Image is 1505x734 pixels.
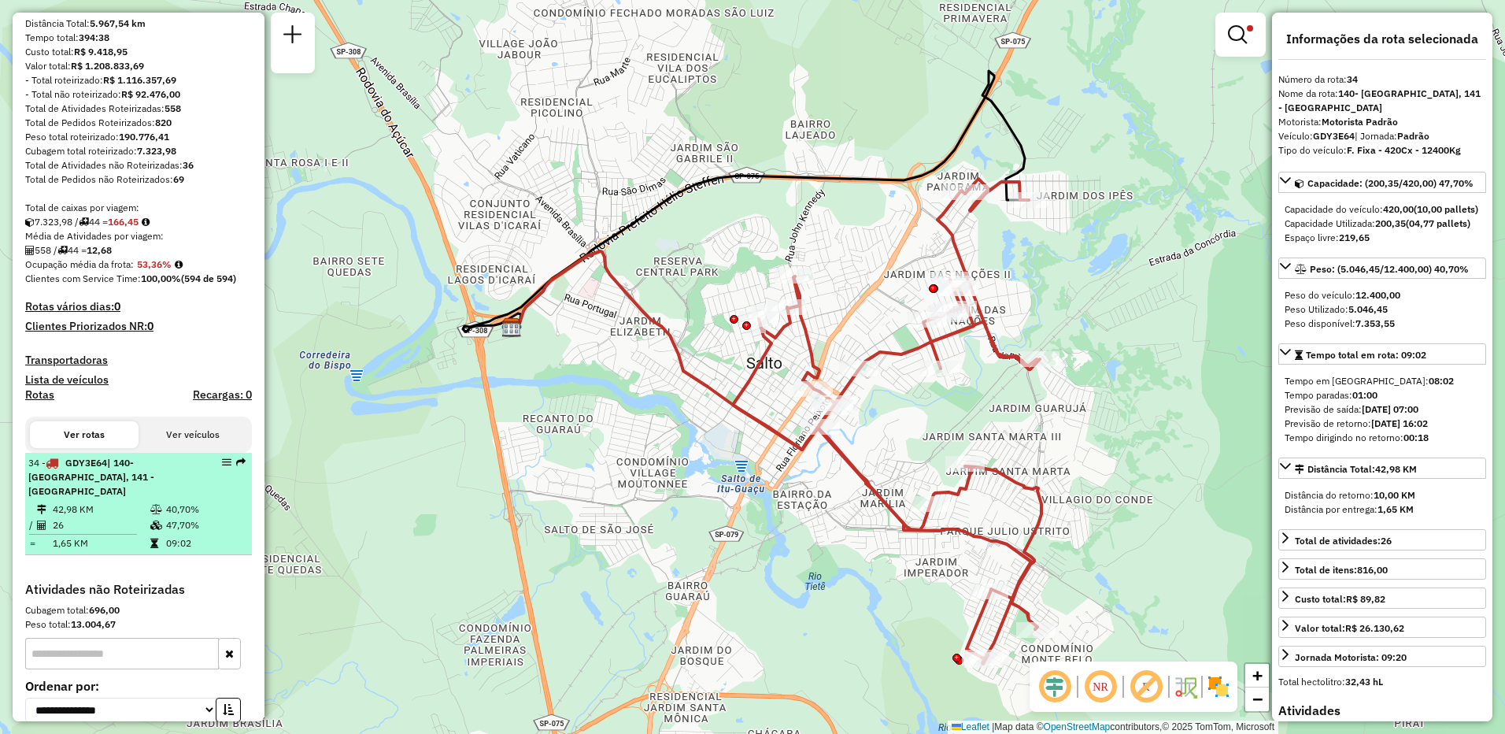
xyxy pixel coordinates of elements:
em: Rota exportada [236,458,246,467]
div: Distância Total: [25,17,252,31]
strong: 696,00 [89,604,120,616]
strong: 7.323,98 [137,145,176,157]
a: Leaflet [952,721,989,732]
h4: Informações da rota selecionada [1278,32,1486,46]
strong: 32,43 hL [1345,676,1383,688]
div: 558 / 44 = [25,243,252,258]
button: Ordem crescente [216,698,241,722]
div: Cubagem total: [25,603,252,617]
strong: 5.967,54 km [90,17,146,29]
i: Total de Atividades [25,246,35,255]
div: Previsão de saída: [1285,402,1480,417]
strong: 53,36% [137,258,172,270]
em: Opções [222,458,231,467]
strong: 26 [1381,535,1392,547]
h4: Lista de veículos [25,373,252,387]
div: Valor total: [25,59,252,73]
div: Distância Total: [1295,462,1417,476]
strong: R$ 9.418,95 [74,46,128,57]
span: Total de atividades: [1295,535,1392,547]
strong: 420,00 [1383,203,1414,215]
div: Tempo total em rota: 09:02 [1278,368,1486,451]
strong: 36 [183,159,194,171]
div: 7.323,98 / 44 = [25,215,252,229]
i: Cubagem total roteirizado [25,217,35,227]
span: + [1252,665,1263,685]
div: - Total não roteirizado: [25,87,252,102]
strong: F. Fixa - 420Cx - 12400Kg [1347,144,1461,156]
strong: 10,00 KM [1374,489,1415,501]
h4: Recargas: 0 [193,388,252,402]
div: Total de Pedidos não Roteirizados: [25,172,252,187]
div: Valor total: [1295,621,1404,636]
strong: [DATE] 16:02 [1371,417,1428,429]
strong: 200,35 [1375,217,1406,229]
div: Motorista: [1278,115,1486,129]
span: Ocupação média da frota: [25,258,134,270]
a: Rotas [25,388,54,402]
strong: 01:00 [1352,389,1377,401]
div: - Total roteirizado: [25,73,252,87]
a: Zoom in [1245,664,1269,688]
strong: 166,45 [108,216,139,228]
strong: 820 [155,117,172,128]
td: 42,98 KM [52,502,150,517]
span: 34 - [28,457,154,497]
img: Exibir/Ocultar setores [1206,674,1231,699]
div: Distância Total:42,98 KM [1278,482,1486,523]
a: Valor total:R$ 26.130,62 [1278,617,1486,638]
div: Tempo dirigindo no retorno: [1285,431,1480,445]
span: Peso do veículo: [1285,289,1400,301]
img: Fluxo de ruas [1173,674,1198,699]
span: | [992,721,994,732]
button: Ver rotas [30,421,139,448]
span: Peso: (5.046,45/12.400,00) 40,70% [1310,263,1469,275]
strong: 1,65 KM [1377,503,1414,515]
strong: R$ 89,82 [1346,593,1385,605]
strong: 69 [173,173,184,185]
strong: 219,65 [1339,232,1370,243]
div: Total de itens: [1295,563,1388,577]
strong: Padrão [1397,130,1429,142]
div: Distância do retorno: [1285,488,1480,502]
i: % de utilização da cubagem [150,521,162,530]
strong: R$ 92.476,00 [121,88,180,100]
strong: R$ 26.130,62 [1345,622,1404,634]
strong: 0 [114,299,120,313]
div: Peso total roteirizado: [25,130,252,144]
div: Capacidade: (200,35/420,00) 47,70% [1278,196,1486,251]
span: Filtro Ativo [1247,25,1253,32]
strong: 7.353,55 [1355,317,1395,329]
div: Tipo do veículo: [1278,143,1486,158]
div: Espaço livre: [1285,231,1480,245]
div: Total de Atividades não Roteirizadas: [25,158,252,172]
a: Nova sessão e pesquisa [277,19,309,54]
div: Número da rota: [1278,72,1486,87]
span: Capacidade: (200,35/420,00) 47,70% [1307,177,1474,189]
strong: 12,68 [87,244,112,256]
div: Cubagem total roteirizado: [25,144,252,158]
h4: Atividades [1278,703,1486,718]
a: Zoom out [1245,688,1269,711]
a: Capacidade: (200,35/420,00) 47,70% [1278,172,1486,193]
strong: R$ 1.208.833,69 [71,60,144,72]
strong: (04,77 pallets) [1406,217,1470,229]
strong: 12.400,00 [1355,289,1400,301]
span: Clientes com Service Time: [25,272,141,284]
img: CDL Salto [501,317,522,338]
em: Média calculada utilizando a maior ocupação (%Peso ou %Cubagem) de cada rota da sessão. Rotas cro... [175,260,183,269]
div: Tempo total: [25,31,252,45]
td: 26 [52,517,150,533]
span: − [1252,689,1263,709]
div: Tempo paradas: [1285,388,1480,402]
span: Ocultar deslocamento [1036,668,1074,706]
div: Capacidade do veículo: [1285,202,1480,217]
div: Capacidade Utilizada: [1285,217,1480,231]
label: Ordenar por: [25,677,252,695]
i: Total de rotas [57,246,68,255]
div: Custo total: [25,45,252,59]
i: Total de Atividades [37,521,46,530]
div: Jornada Motorista: 09:20 [1295,651,1407,665]
span: | Jornada: [1355,130,1429,142]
